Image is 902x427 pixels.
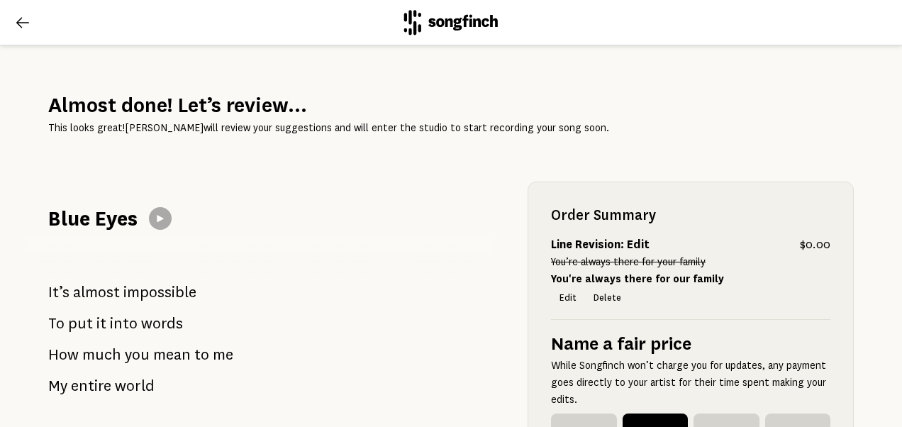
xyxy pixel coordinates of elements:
span: entire [71,372,111,400]
span: impossible [123,278,196,306]
span: To [48,309,65,338]
span: me [213,340,233,369]
span: world [115,372,155,400]
h2: Almost done! Let’s review... [48,91,854,119]
span: you [125,340,150,369]
span: put [68,309,93,338]
strong: You're always there for our family [551,273,724,284]
span: $0.00 [800,236,830,253]
span: it [96,309,106,338]
span: My [48,372,67,400]
span: How [48,340,79,369]
button: Edit [551,288,585,308]
span: It’s [48,278,69,306]
button: Delete [585,288,630,308]
span: mean [153,340,191,369]
span: into [110,309,138,338]
h2: Order Summary [551,205,830,225]
h1: Blue Eyes [48,204,138,233]
p: This looks great! [PERSON_NAME] will review your suggestions and will enter the studio to start r... [48,119,854,136]
span: words [141,309,183,338]
p: While Songfinch won’t charge you for updates, any payment goes directly to your artist for their ... [551,357,830,408]
span: much [82,340,121,369]
span: almost [73,278,120,306]
span: to [194,340,209,369]
s: You’re always there for your family [551,256,706,267]
h5: Name a fair price [551,331,830,357]
strong: Line Revision: Edit [551,238,650,251]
